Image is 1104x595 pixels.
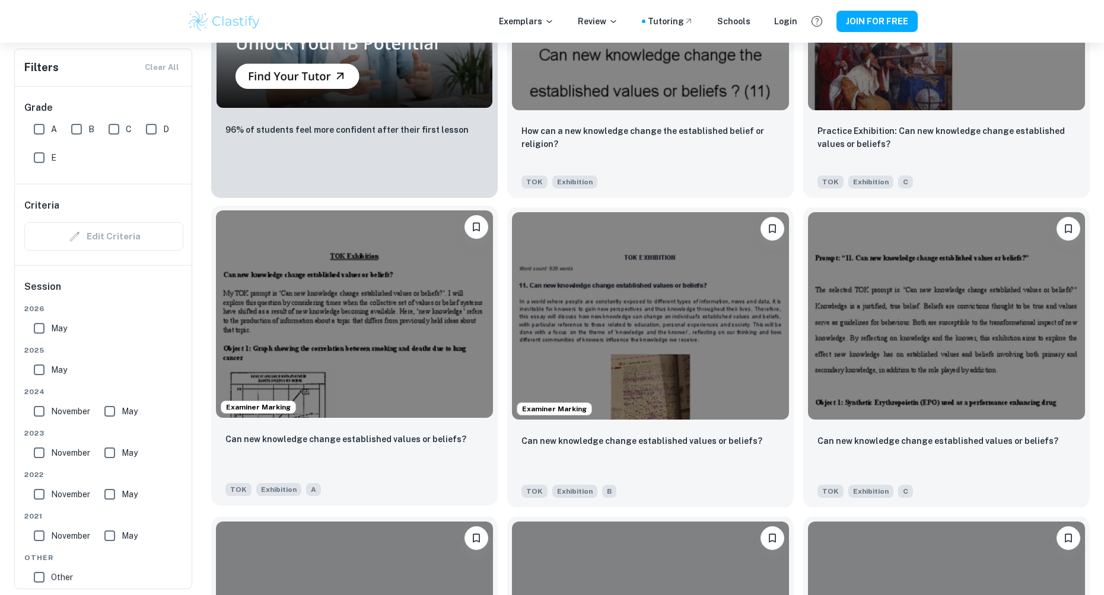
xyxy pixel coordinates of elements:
a: Tutoring [648,15,693,28]
div: Criteria filters are unavailable when searching by topic [24,222,183,251]
a: Examiner MarkingPlease log in to bookmark exemplarsCan new knowledge change established values or... [211,207,498,507]
span: TOK [817,485,844,498]
span: Other [51,571,73,584]
span: November [51,405,90,418]
span: Exhibition [552,175,597,188]
span: May [122,405,138,418]
p: Can new knowledge change established values or beliefs? [817,434,1058,447]
img: TOK Exhibition example thumbnail: Can new knowledge change established val [808,212,1085,420]
img: TOK Exhibition example thumbnail: Can new knowledge change established va [512,212,789,420]
a: Schools [717,15,750,28]
h6: Criteria [24,199,59,213]
h6: Grade [24,101,183,115]
button: Please log in to bookmark exemplars [1057,526,1080,550]
p: Review [578,15,618,28]
span: A [51,123,57,136]
span: A [306,483,321,496]
span: TOK [521,485,548,498]
p: Practice Exhibition: Can new knowledge change established values or beliefs? [817,124,1076,151]
span: May [51,322,67,335]
button: Please log in to bookmark exemplars [464,215,488,239]
p: Exemplars [499,15,554,28]
h6: Session [24,280,183,303]
img: TOK Exhibition example thumbnail: Can new knowledge change established val [216,210,493,418]
span: 2026 [24,303,183,314]
span: D [163,123,169,136]
span: Examiner Marking [221,402,295,412]
span: TOK [817,175,844,188]
span: 2021 [24,511,183,522]
span: TOK [521,175,548,188]
h6: Filters [24,59,59,76]
span: C [126,123,132,136]
span: E [51,151,56,164]
span: Exhibition [256,483,301,496]
p: Can new knowledge change established values or beliefs? [225,433,466,446]
span: November [51,446,90,459]
span: C [898,175,913,188]
button: Please log in to bookmark exemplars [761,526,784,550]
span: Exhibition [552,485,597,498]
span: Exhibition [848,485,893,498]
span: 2024 [24,386,183,397]
button: Please log in to bookmark exemplars [761,217,784,241]
p: Can new knowledge change established values or beliefs? [521,434,762,447]
span: 2023 [24,428,183,439]
span: May [51,363,67,376]
button: Please log in to bookmark exemplars [464,526,488,550]
p: How can a new knowledge change the established belief or religion? [521,124,780,151]
span: November [51,488,90,501]
a: Please log in to bookmark exemplarsCan new knowledge change established values or beliefs?TOKExhi... [803,207,1090,507]
a: Examiner MarkingPlease log in to bookmark exemplars Can new knowledge change established values o... [507,207,794,507]
span: 2025 [24,345,183,356]
p: 96% of students feel more confident after their first lesson [225,123,469,136]
button: JOIN FOR FREE [836,11,918,32]
span: C [898,485,913,498]
span: May [122,529,138,542]
span: May [122,488,138,501]
span: May [122,446,138,459]
span: Other [24,552,183,563]
span: B [88,123,94,136]
span: Exhibition [848,175,893,188]
span: November [51,529,90,542]
span: 2022 [24,469,183,480]
span: TOK [225,483,252,496]
a: Login [774,15,797,28]
span: B [602,485,616,498]
img: Clastify logo [187,9,262,33]
button: Please log in to bookmark exemplars [1057,217,1080,241]
button: Help and Feedback [807,11,827,31]
span: Examiner Marking [517,404,591,414]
